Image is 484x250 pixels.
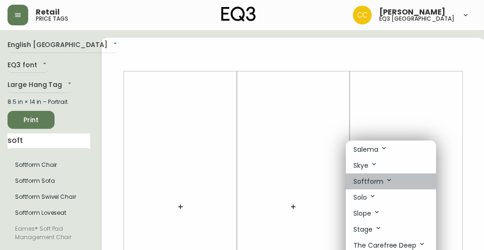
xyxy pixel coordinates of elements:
[353,208,381,219] p: Slope
[353,144,388,155] p: Salema
[353,160,378,171] p: Skye
[353,224,382,234] p: Stage
[353,192,376,203] p: Solo
[353,176,393,187] p: Softform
